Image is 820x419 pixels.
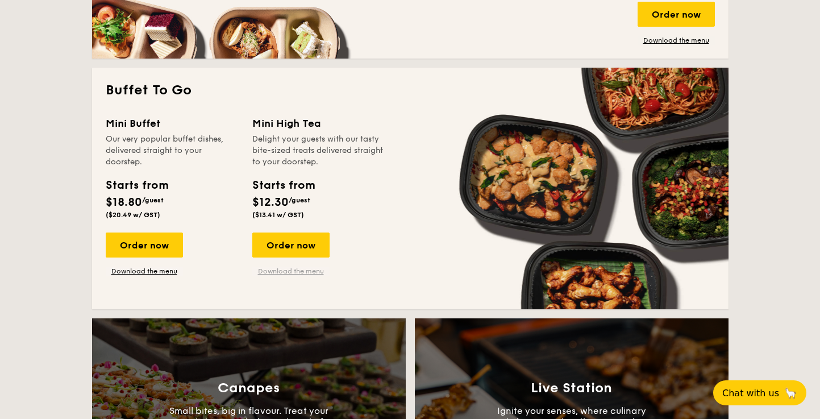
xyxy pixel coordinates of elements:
[722,388,779,399] span: Chat with us
[106,267,183,276] a: Download the menu
[252,115,385,131] div: Mini High Tea
[106,134,239,168] div: Our very popular buffet dishes, delivered straight to your doorstep.
[638,2,715,27] div: Order now
[252,196,289,209] span: $12.30
[784,387,797,400] span: 🦙
[106,177,168,194] div: Starts from
[218,380,280,396] h3: Canapes
[106,115,239,131] div: Mini Buffet
[142,196,164,204] span: /guest
[106,211,160,219] span: ($20.49 w/ GST)
[106,81,715,99] h2: Buffet To Go
[713,380,806,405] button: Chat with us🦙
[638,36,715,45] a: Download the menu
[252,134,385,168] div: Delight your guests with our tasty bite-sized treats delivered straight to your doorstep.
[252,233,330,258] div: Order now
[106,196,142,209] span: $18.80
[252,267,330,276] a: Download the menu
[289,196,310,204] span: /guest
[531,380,612,396] h3: Live Station
[252,177,314,194] div: Starts from
[106,233,183,258] div: Order now
[252,211,304,219] span: ($13.41 w/ GST)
